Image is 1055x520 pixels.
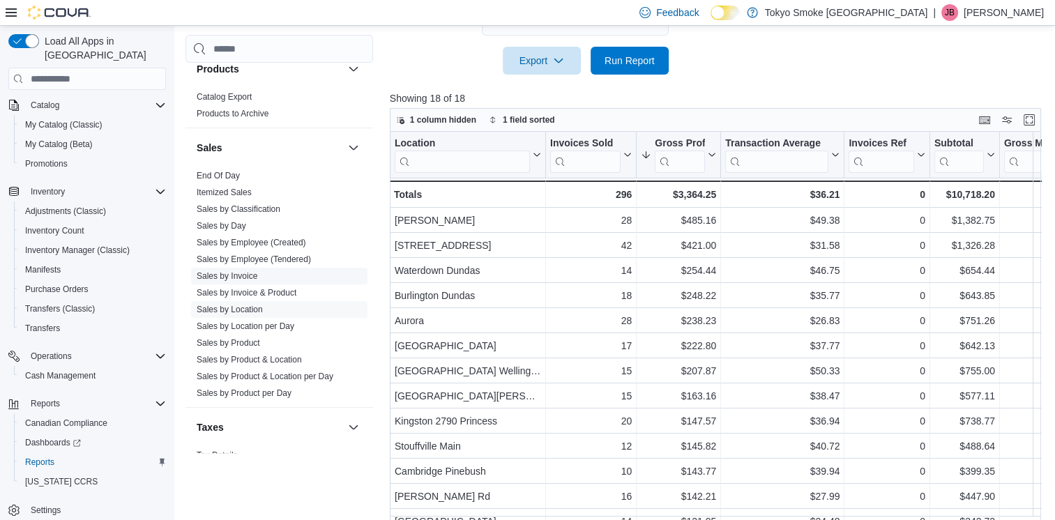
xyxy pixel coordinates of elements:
button: My Catalog (Classic) [14,115,172,135]
div: 0 [849,488,925,505]
span: Reports [25,395,166,412]
h3: Products [197,62,239,76]
div: Waterdown Dundas [395,262,541,279]
a: Itemized Sales [197,188,252,197]
a: Dashboards [14,433,172,452]
a: Settings [25,502,66,519]
button: Export [503,47,581,75]
button: Catalog [3,95,172,115]
span: Catalog Export [197,91,252,102]
button: Operations [25,348,77,365]
div: 0 [849,438,925,454]
button: Sales [197,141,342,155]
div: $447.90 [934,488,995,505]
span: 1 column hidden [410,114,476,125]
span: Cash Management [25,370,96,381]
a: Sales by Location [197,305,263,314]
div: $399.35 [934,463,995,480]
a: Inventory Count [20,222,90,239]
span: My Catalog (Beta) [25,139,93,150]
div: 16 [550,488,632,505]
div: Invoices Ref [849,137,913,151]
h3: Taxes [197,420,224,434]
button: Display options [999,112,1015,128]
button: Invoices Sold [550,137,632,173]
button: Subtotal [934,137,995,173]
span: Settings [25,501,166,519]
span: Inventory Count [25,225,84,236]
a: My Catalog (Classic) [20,116,108,133]
p: Showing 18 of 18 [390,91,1048,105]
span: Itemized Sales [197,187,252,198]
span: Sales by Location per Day [197,321,294,332]
div: 0 [849,287,925,304]
span: Inventory Manager (Classic) [25,245,130,256]
button: Promotions [14,154,172,174]
span: Promotions [20,155,166,172]
span: Operations [31,351,72,362]
div: Invoices Sold [550,137,621,151]
button: Products [345,61,362,77]
div: $143.77 [641,463,716,480]
span: Sales by Product & Location [197,354,302,365]
button: Run Report [591,47,669,75]
span: Adjustments (Classic) [20,203,166,220]
a: Products to Archive [197,109,268,118]
button: Reports [14,452,172,472]
span: Operations [25,348,166,365]
a: Sales by Day [197,221,246,231]
a: [US_STATE] CCRS [20,473,103,490]
div: [PERSON_NAME] Rd [395,488,541,505]
div: $238.23 [641,312,716,329]
div: 0 [849,212,925,229]
a: Catalog Export [197,92,252,102]
div: $577.11 [934,388,995,404]
button: Purchase Orders [14,280,172,299]
div: $27.99 [725,488,840,505]
button: Inventory [3,182,172,201]
span: Sales by Invoice & Product [197,287,296,298]
div: $37.77 [725,337,840,354]
span: Inventory [31,186,65,197]
a: Canadian Compliance [20,415,113,431]
div: $39.94 [725,463,840,480]
div: 0 [849,237,925,254]
span: Settings [31,505,61,516]
button: Reports [3,394,172,413]
div: Taxes [185,447,373,486]
div: $31.58 [725,237,840,254]
div: Products [185,89,373,128]
span: Inventory Count [20,222,166,239]
span: Transfers [20,320,166,337]
a: Sales by Invoice & Product [197,288,296,298]
span: Adjustments (Classic) [25,206,106,217]
button: [US_STATE] CCRS [14,472,172,491]
a: Reports [20,454,60,471]
div: Location [395,137,530,151]
a: Dashboards [20,434,86,451]
span: Run Report [605,54,655,68]
span: Sales by Product per Day [197,388,291,399]
p: [PERSON_NAME] [964,4,1044,21]
span: Tax Details [197,450,238,461]
div: 12 [550,438,632,454]
div: $35.77 [725,287,840,304]
div: $26.83 [725,312,840,329]
a: Cash Management [20,367,101,384]
span: Dashboards [20,434,166,451]
span: Sales by Location [197,304,263,315]
div: $46.75 [725,262,840,279]
div: 0 [849,362,925,379]
div: $755.00 [934,362,995,379]
a: Purchase Orders [20,281,94,298]
div: 296 [550,186,632,203]
div: 20 [550,413,632,429]
div: $36.94 [725,413,840,429]
button: Transaction Average [725,137,840,173]
button: My Catalog (Beta) [14,135,172,154]
span: Cash Management [20,367,166,384]
div: $222.80 [641,337,716,354]
button: Transfers [14,319,172,338]
div: Burlington Dundas [395,287,541,304]
div: $248.22 [641,287,716,304]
